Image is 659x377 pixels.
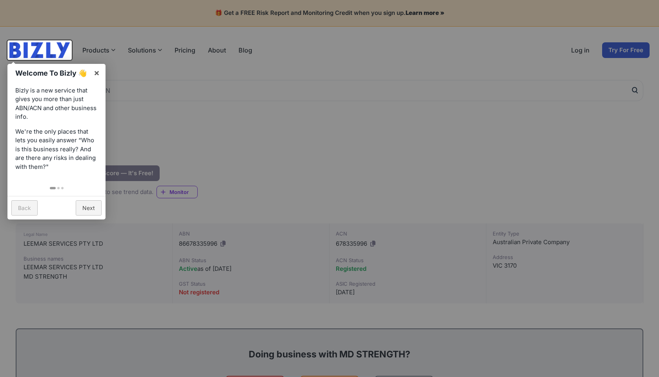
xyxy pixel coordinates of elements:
a: Back [11,200,38,216]
h1: Welcome To Bizly 👋 [15,68,89,78]
p: Bizly is a new service that gives you more than just ABN/ACN and other business info. [15,86,98,121]
a: × [88,64,106,82]
p: We're the only places that lets you easily answer “Who is this business really? And are there any... [15,127,98,172]
a: Next [76,200,102,216]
